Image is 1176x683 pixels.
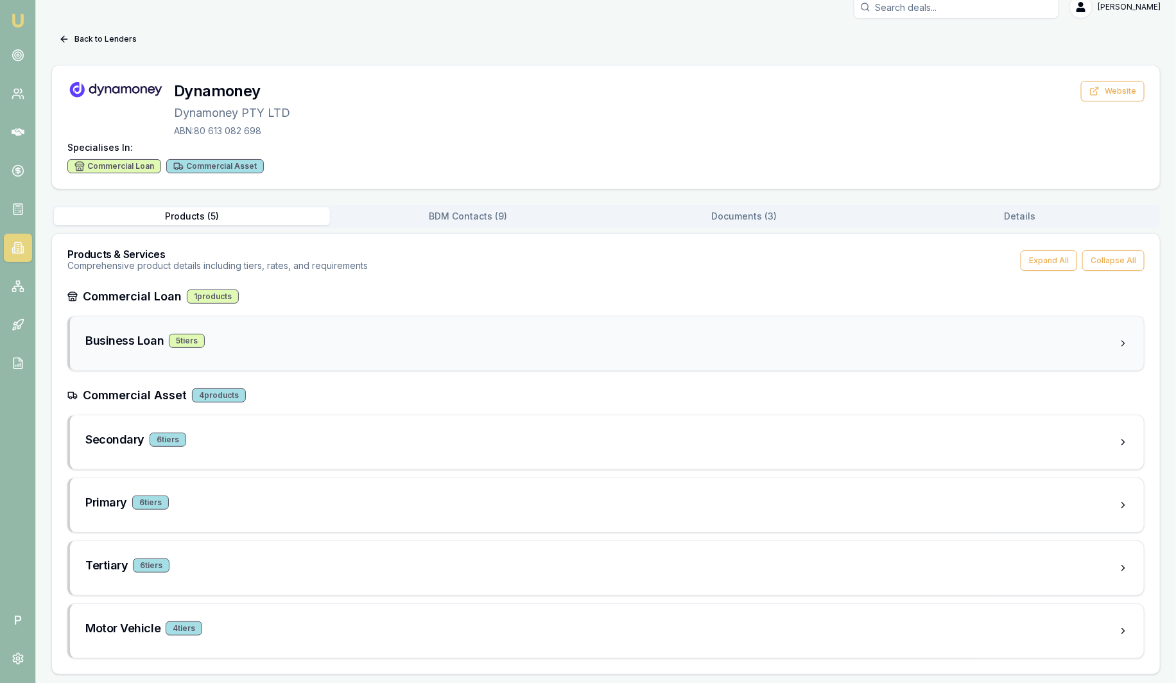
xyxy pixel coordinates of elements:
[174,125,290,137] p: ABN: 80 613 082 698
[54,207,330,225] button: Products ( 5 )
[882,207,1158,225] button: Details
[67,259,368,272] p: Comprehensive product details including tiers, rates, and requirements
[85,557,128,575] h3: Tertiary
[1081,81,1145,101] button: Website
[166,621,202,635] div: 4 tier s
[85,332,164,350] h3: Business Loan
[83,386,187,404] h3: Commercial Asset
[150,433,186,447] div: 6 tier s
[83,288,182,306] h3: Commercial Loan
[85,494,127,512] h3: Primary
[1021,250,1077,271] button: Expand All
[85,619,160,637] h3: Motor Vehicle
[606,207,882,225] button: Documents ( 3 )
[166,159,264,173] div: Commercial Asset
[4,606,32,634] span: P
[174,81,290,101] h3: Dynamoney
[133,558,169,573] div: 6 tier s
[132,496,169,510] div: 6 tier s
[192,388,246,402] div: 4 products
[10,13,26,28] img: emu-icon-u.png
[67,81,164,99] img: Dynamoney logo
[1082,250,1145,271] button: Collapse All
[51,29,144,49] button: Back to Lenders
[330,207,606,225] button: BDM Contacts ( 9 )
[1098,2,1161,12] span: [PERSON_NAME]
[67,141,1145,154] h4: Specialises In:
[174,104,290,122] p: Dynamoney PTY LTD
[85,431,144,449] h3: Secondary
[67,249,368,259] h3: Products & Services
[187,290,239,304] div: 1 products
[67,159,161,173] div: Commercial Loan
[169,334,205,348] div: 5 tier s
